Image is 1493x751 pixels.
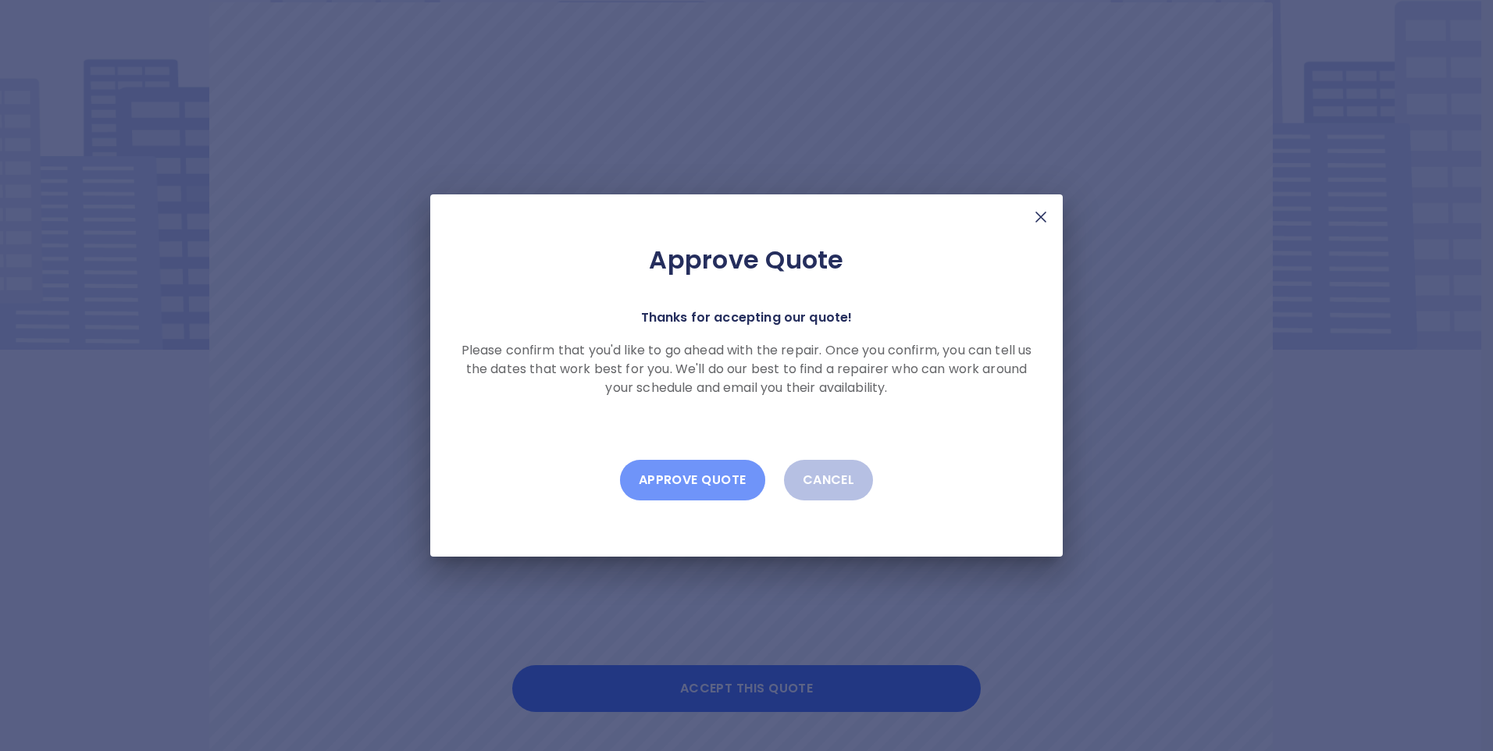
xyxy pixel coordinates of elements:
button: Cancel [784,460,874,500]
img: X Mark [1032,208,1050,226]
p: Thanks for accepting our quote! [641,307,853,329]
h2: Approve Quote [455,244,1038,276]
p: Please confirm that you'd like to go ahead with the repair. Once you confirm, you can tell us the... [455,341,1038,397]
button: Approve Quote [620,460,765,500]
